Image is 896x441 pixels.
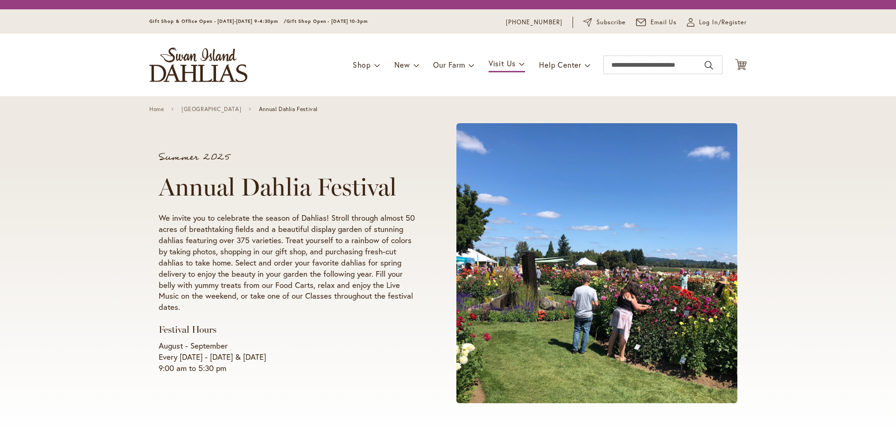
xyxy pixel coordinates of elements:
span: Shop [353,60,371,70]
p: Summer 2025 [159,153,421,162]
h3: Festival Hours [159,324,421,336]
p: August - September Every [DATE] - [DATE] & [DATE] 9:00 am to 5:30 pm [159,340,421,374]
a: Home [149,106,164,112]
a: [GEOGRAPHIC_DATA] [182,106,241,112]
a: store logo [149,48,247,82]
span: Subscribe [596,18,626,27]
a: Email Us [636,18,677,27]
span: Gift Shop & Office Open - [DATE]-[DATE] 9-4:30pm / [149,18,287,24]
span: Our Farm [433,60,465,70]
span: Gift Shop Open - [DATE] 10-3pm [287,18,368,24]
span: Visit Us [489,58,516,68]
p: We invite you to celebrate the season of Dahlias! Stroll through almost 50 acres of breathtaking ... [159,212,421,313]
h1: Annual Dahlia Festival [159,173,421,201]
a: Subscribe [583,18,626,27]
button: Search [705,58,713,73]
span: Help Center [539,60,581,70]
span: Log In/Register [699,18,747,27]
span: Annual Dahlia Festival [259,106,318,112]
a: Log In/Register [687,18,747,27]
span: New [394,60,410,70]
a: [PHONE_NUMBER] [506,18,562,27]
span: Email Us [651,18,677,27]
